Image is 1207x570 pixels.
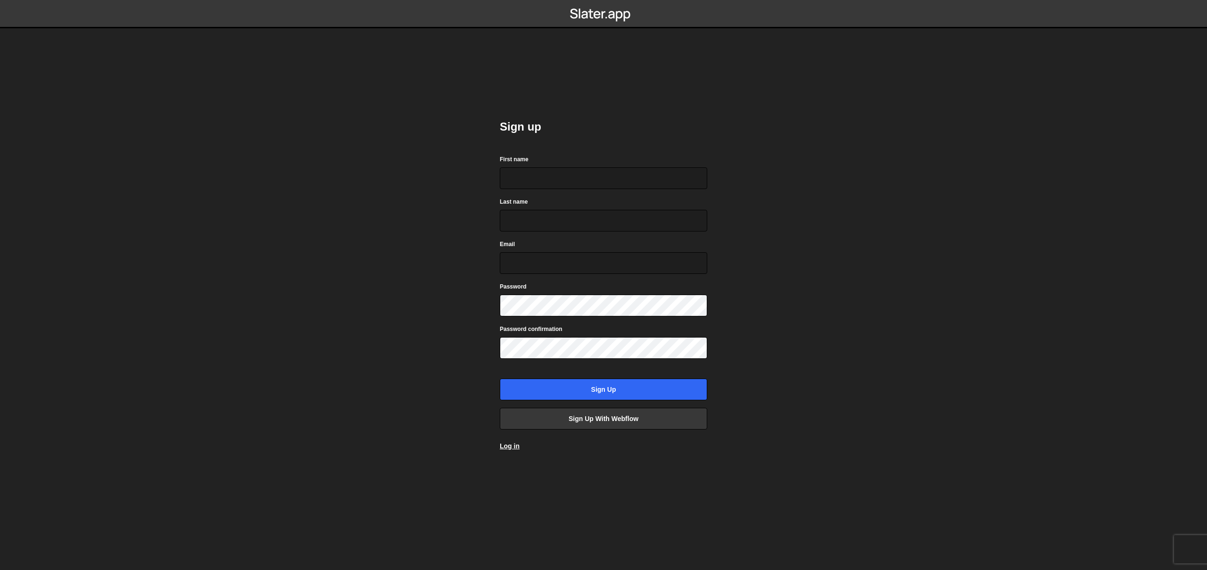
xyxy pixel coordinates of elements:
label: Password [500,282,527,291]
a: Log in [500,442,520,450]
label: Email [500,240,515,249]
label: First name [500,155,529,164]
input: Sign up [500,379,707,400]
h2: Sign up [500,119,707,134]
label: Last name [500,197,528,207]
label: Password confirmation [500,324,562,334]
a: Sign up with Webflow [500,408,707,430]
